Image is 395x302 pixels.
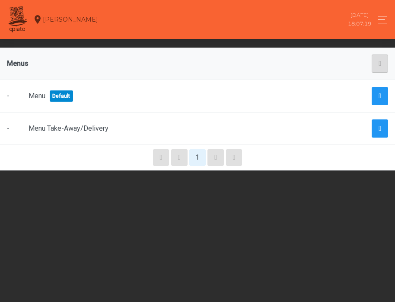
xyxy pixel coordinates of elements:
span: - [7,124,10,132]
span: - [7,92,10,100]
div: 18:07:19 [348,20,371,28]
div: [PERSON_NAME] [32,9,98,30]
div: Menu [29,90,297,102]
button: Toggle navigation [372,14,388,26]
span: Default [52,92,70,100]
img: qpiato [7,4,28,35]
i: location_on [32,14,43,25]
div: Menu Take-Away/Delivery [29,123,297,134]
button: 1 [189,149,206,166]
div: [DATE] [350,11,369,19]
